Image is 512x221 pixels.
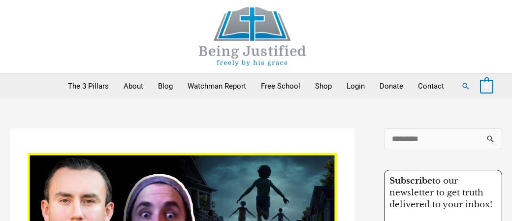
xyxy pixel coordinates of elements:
[461,82,470,91] a: Search button
[485,83,488,90] span: 0
[61,74,451,98] nav: Primary Site Navigation
[339,74,372,98] a: Login
[411,74,451,98] a: Contact
[480,82,493,91] a: View Shopping Cart, empty
[180,74,254,98] a: Watchman Report
[116,74,151,98] a: About
[151,74,180,98] a: Blog
[179,7,326,66] img: Being Justified
[308,74,339,98] a: Shop
[389,176,492,210] span: to our newsletter to get truth delivered to your inbox!
[254,74,308,98] a: Free School
[61,74,116,98] a: The 3 Pillars
[372,74,411,98] a: Donate
[389,176,432,186] strong: Subscribe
